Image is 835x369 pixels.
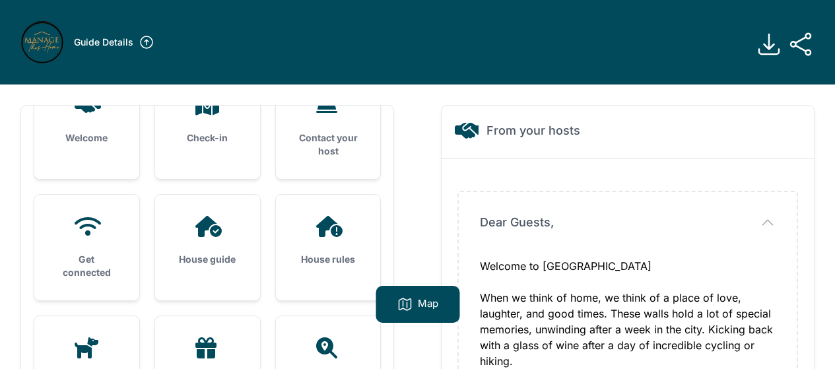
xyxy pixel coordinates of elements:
[297,131,360,158] h3: Contact your host
[55,131,118,145] h3: Welcome
[155,195,260,287] a: House guide
[486,121,580,140] h2: From your hosts
[418,296,438,312] p: Map
[34,73,139,166] a: Welcome
[176,253,239,266] h3: House guide
[276,73,381,179] a: Contact your host
[74,36,133,49] h3: Guide Details
[176,131,239,145] h3: Check-in
[21,21,63,63] img: 9xrb8zdmh9lp8oa3vk2ozchhk71a
[74,34,154,50] a: Guide Details
[276,195,381,287] a: House rules
[55,253,118,279] h3: Get connected
[297,253,360,266] h3: House rules
[34,195,139,300] a: Get connected
[480,213,554,232] span: Dear Guests,
[480,213,776,232] button: Dear Guests,
[155,73,260,166] a: Check-in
